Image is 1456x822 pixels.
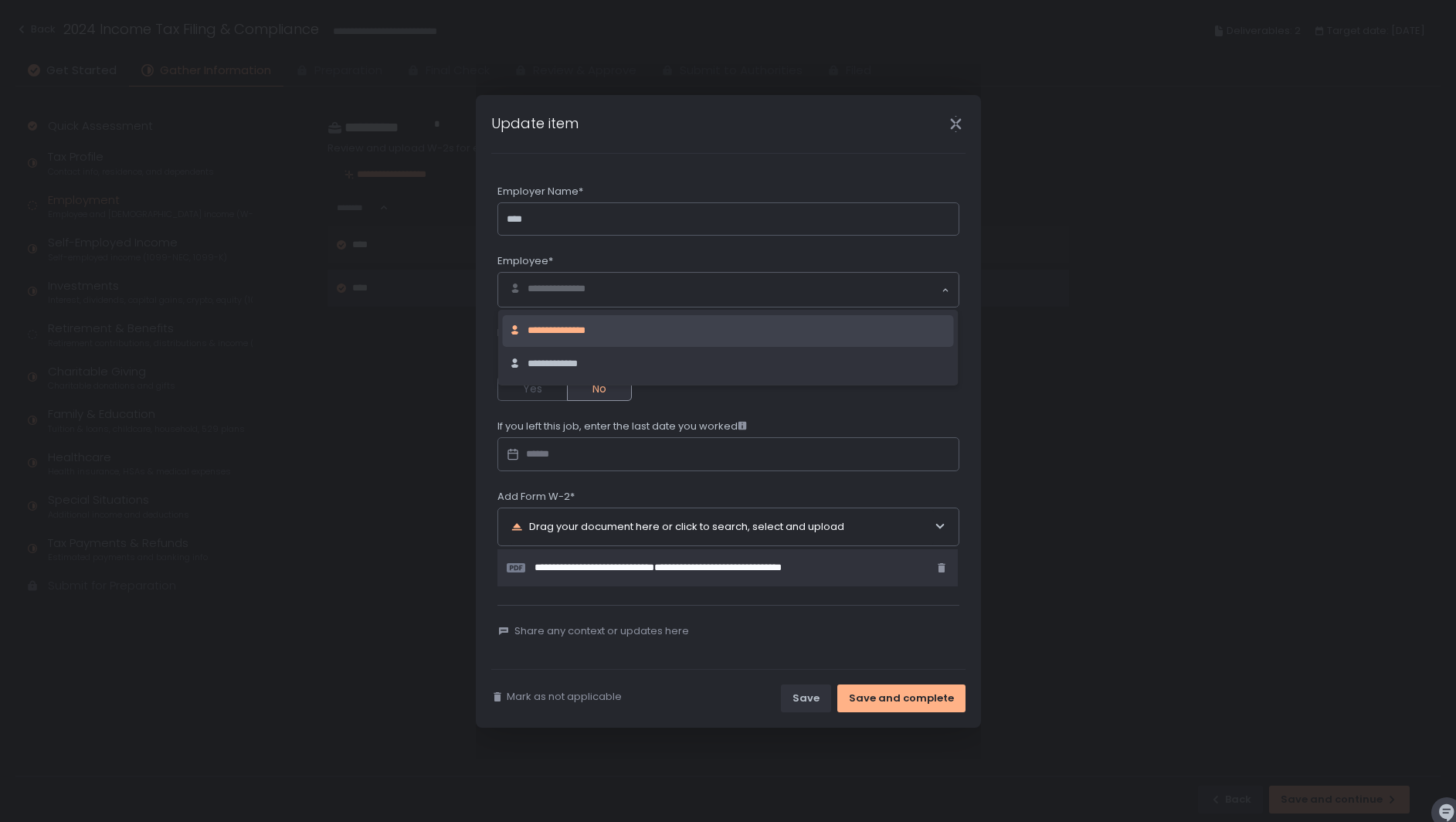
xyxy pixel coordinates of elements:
[497,490,575,504] span: Add Form W-2*
[932,115,981,133] div: Close
[491,113,579,134] h1: Update item
[491,690,622,704] button: Mark as not applicable
[781,684,831,712] button: Save
[837,684,966,712] button: Save and complete
[792,691,820,705] div: Save
[567,376,632,401] button: No
[497,419,747,433] span: If you left this job, enter the last date you worked
[497,326,959,340] span: Did you have any work-related expenses that your employer didn’t reimburse you for?
[497,437,959,471] input: Datepicker input
[498,273,959,307] div: Search for option
[497,376,567,401] button: Yes
[509,282,940,297] input: Search for option
[497,340,959,368] span: 🔸 These costs may be deductible if you worked in [US_STATE], [US_STATE], [US_STATE], [US_STATE], ...
[507,690,622,704] span: Mark as not applicable
[497,254,553,268] span: Employee*
[849,691,954,705] div: Save and complete
[497,185,583,199] span: Employer Name*
[514,624,689,638] span: Share any context or updates here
